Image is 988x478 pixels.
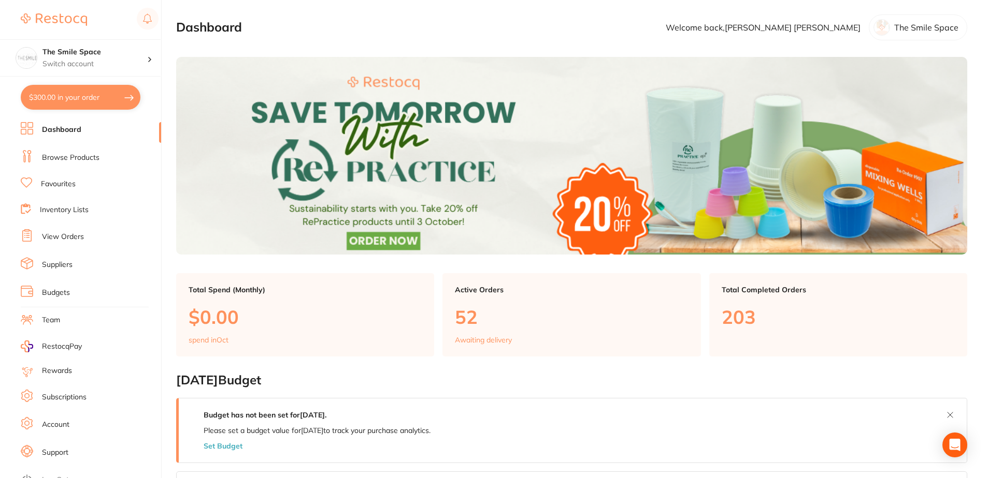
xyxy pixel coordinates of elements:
strong: Budget has not been set for [DATE] . [204,410,326,420]
p: 203 [722,306,955,327]
a: Active Orders52Awaiting delivery [442,273,700,357]
p: Please set a budget value for [DATE] to track your purchase analytics. [204,426,431,435]
a: Favourites [41,179,76,189]
button: Set Budget [204,442,242,450]
p: $0.00 [189,306,422,327]
span: RestocqPay [42,341,82,352]
a: Dashboard [42,125,81,135]
img: Dashboard [176,57,967,255]
img: Restocq Logo [21,13,87,26]
p: Total Spend (Monthly) [189,286,422,294]
h4: The Smile Space [42,47,147,57]
a: Suppliers [42,260,73,270]
p: Awaiting delivery [455,336,512,344]
img: RestocqPay [21,340,33,352]
a: Restocq Logo [21,8,87,32]
p: 52 [455,306,688,327]
p: Active Orders [455,286,688,294]
a: Subscriptions [42,392,87,402]
p: spend in Oct [189,336,228,344]
button: $300.00 in your order [21,85,140,110]
h2: [DATE] Budget [176,373,967,387]
a: Team [42,315,60,325]
a: Total Completed Orders203 [709,273,967,357]
p: Total Completed Orders [722,286,955,294]
p: The Smile Space [894,23,958,32]
p: Switch account [42,59,147,69]
h2: Dashboard [176,20,242,35]
a: Total Spend (Monthly)$0.00spend inOct [176,273,434,357]
a: Support [42,447,68,458]
a: Budgets [42,288,70,298]
a: Rewards [42,366,72,376]
p: Welcome back, [PERSON_NAME] [PERSON_NAME] [666,23,861,32]
img: The Smile Space [16,48,37,68]
a: Account [42,420,69,430]
a: View Orders [42,232,84,242]
a: Inventory Lists [40,205,89,215]
a: Browse Products [42,153,99,163]
a: RestocqPay [21,340,82,352]
div: Open Intercom Messenger [942,432,967,457]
